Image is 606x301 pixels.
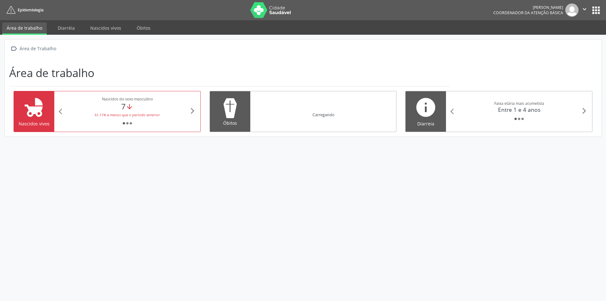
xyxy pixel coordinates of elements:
a: Diarréia [53,22,79,33]
img: img [565,3,579,17]
i: arrow_back_ios [450,108,457,115]
a: Óbitos [132,22,155,33]
div: Carregando [312,112,334,117]
h1: Área de trabalho [9,66,94,80]
a: Área de trabalho [2,22,47,35]
button:  [579,3,591,17]
i: fiber_manual_record [126,122,129,125]
div: Faixa etária mais acometida [457,101,581,106]
div: [PERSON_NAME] [493,5,563,10]
div: 7 [66,102,189,111]
i: fiber_manual_record [122,122,126,125]
i: info [414,96,437,119]
a:  Área de Trabalho [9,44,57,53]
div: Nascidos do sexo masculino [66,96,189,102]
i: fiber_manual_record [129,122,133,125]
div: Área de Trabalho [18,44,57,53]
div: Nascidos vivos [18,120,50,127]
a: Nascidos vivos [86,22,126,33]
i: arrow_downward [126,103,134,111]
i: arrow_forward_ios [581,107,588,114]
i: arrow_back_ios [59,108,66,115]
div: Entre 1 e 4 anos [457,106,581,113]
button: apps [591,5,602,16]
i: arrow_forward_ios [189,107,196,114]
span: Epidemiologia [18,7,44,13]
small: 61.11% a menos que o período anterior [95,112,160,117]
i: fiber_manual_record [521,117,524,121]
span: Coordenador da Atenção Básica [493,10,563,15]
i: fiber_manual_record [517,117,521,121]
div: Diarreia [410,120,442,127]
a: Epidemiologia [4,5,44,15]
i: child_friendly [23,96,45,119]
i:  [9,44,18,53]
div: Óbitos [214,120,246,126]
i: fiber_manual_record [514,117,517,121]
i:  [581,6,588,13]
